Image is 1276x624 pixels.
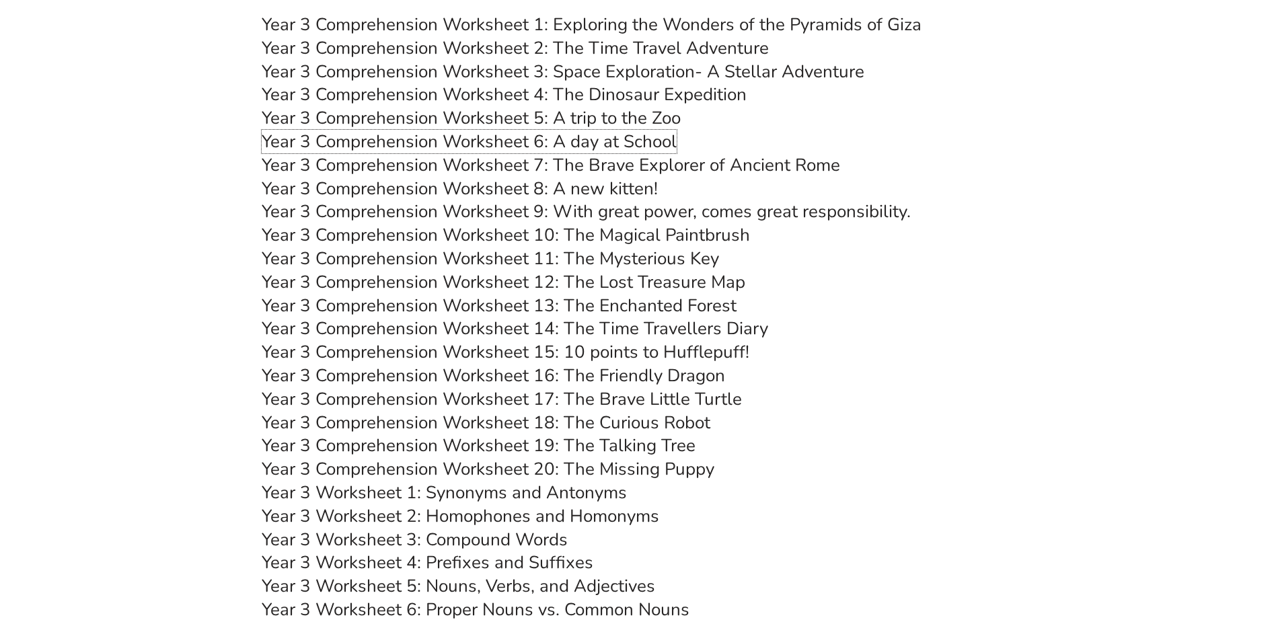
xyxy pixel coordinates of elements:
a: Year 3 Comprehension Worksheet 7: The Brave Explorer of Ancient Rome [262,153,840,177]
a: Year 3 Worksheet 2: Homophones and Homonyms [262,504,659,528]
a: Year 3 Comprehension Worksheet 1: Exploring the Wonders of the Pyramids of Giza [262,13,922,36]
iframe: Chat Widget [1052,472,1276,624]
a: Year 3 Comprehension Worksheet 9: With great power, comes great responsibility. [262,200,911,223]
a: Year 3 Worksheet 4: Prefixes and Suffixes [262,551,593,574]
a: Year 3 Comprehension Worksheet 18: The Curious Robot [262,411,710,434]
a: Year 3 Worksheet 1: Synonyms and Antonyms [262,481,627,504]
a: Year 3 Comprehension Worksheet 3: Space Exploration- A Stellar Adventure [262,60,864,83]
a: Year 3 Comprehension Worksheet 4: The Dinosaur Expedition [262,83,747,106]
a: Year 3 Comprehension Worksheet 2: The Time Travel Adventure [262,36,769,60]
a: Year 3 Comprehension Worksheet 8: A new kitten! [262,177,658,200]
a: Year 3 Comprehension Worksheet 20: The Missing Puppy [262,457,714,481]
a: Year 3 Comprehension Worksheet 19: The Talking Tree [262,434,696,457]
a: Year 3 Comprehension Worksheet 15: 10 points to Hufflepuff! [262,340,749,364]
a: Year 3 Worksheet 6: Proper Nouns vs. Common Nouns [262,598,689,621]
a: Year 3 Comprehension Worksheet 10: The Magical Paintbrush [262,223,750,247]
a: Year 3 Comprehension Worksheet 11: The Mysterious Key [262,247,719,270]
a: Year 3 Worksheet 3: Compound Words [262,528,568,551]
a: Year 3 Comprehension Worksheet 13: The Enchanted Forest [262,294,737,317]
a: Year 3 Comprehension Worksheet 17: The Brave Little Turtle [262,387,742,411]
a: Year 3 Worksheet 5: Nouns, Verbs, and Adjectives [262,574,655,598]
a: Year 3 Comprehension Worksheet 14: The Time Travellers Diary [262,317,768,340]
a: Year 3 Comprehension Worksheet 16: The Friendly Dragon [262,364,725,387]
a: Year 3 Comprehension Worksheet 5: A trip to the Zoo [262,106,681,130]
a: Year 3 Comprehension Worksheet 6: A day at School [262,130,677,153]
a: Year 3 Comprehension Worksheet 12: The Lost Treasure Map [262,270,745,294]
